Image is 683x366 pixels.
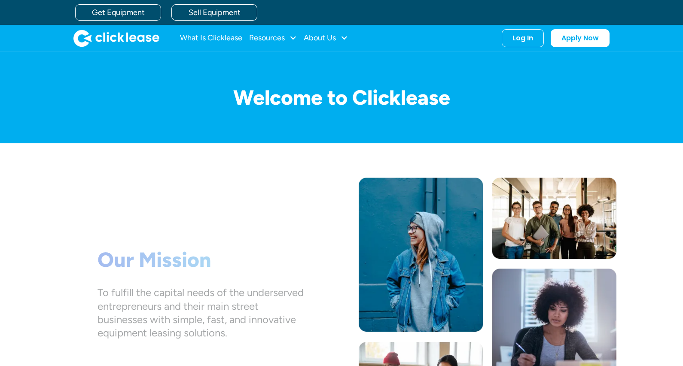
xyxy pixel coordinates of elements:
a: Get Equipment [75,4,161,21]
h1: Welcome to Clicklease [67,86,616,109]
a: Apply Now [551,29,610,47]
h1: Our Mission [98,248,304,272]
a: Sell Equipment [171,4,257,21]
img: Clicklease logo [73,30,159,47]
div: To fulfill the capital needs of the underserved entrepreneurs and their main street businesses wi... [98,286,304,339]
div: Log In [512,34,533,42]
a: What Is Clicklease [180,30,242,47]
